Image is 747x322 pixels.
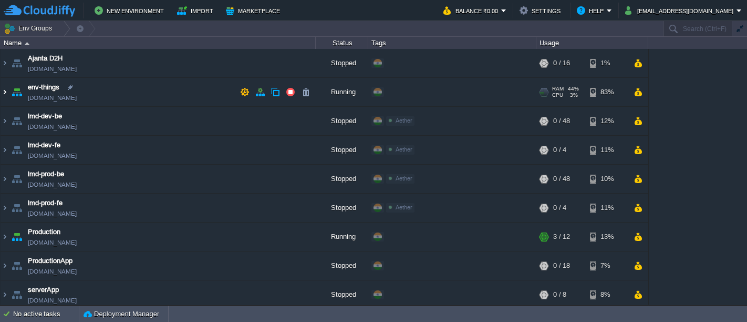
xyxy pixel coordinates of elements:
[1,223,9,251] img: AMDAwAAAACH5BAEAAAAALAAAAAABAAEAAAICRAEAOw==
[396,146,412,153] span: Aether
[84,309,159,319] button: Deployment Manager
[590,136,624,164] div: 11%
[1,136,9,164] img: AMDAwAAAACH5BAEAAAAALAAAAAABAAEAAAICRAEAOw==
[28,266,77,277] a: [DOMAIN_NAME]
[1,49,9,77] img: AMDAwAAAACH5BAEAAAAALAAAAAABAAEAAAICRAEAOw==
[590,194,624,222] div: 11%
[552,86,564,92] span: RAM
[28,122,77,132] a: [DOMAIN_NAME]
[553,136,566,164] div: 0 / 4
[590,280,624,309] div: 8%
[28,53,63,64] a: Ajanta D2H
[590,223,624,251] div: 13%
[552,92,563,98] span: CPU
[316,165,368,193] div: Stopped
[9,194,24,222] img: AMDAwAAAACH5BAEAAAAALAAAAAABAAEAAAICRAEAOw==
[9,136,24,164] img: AMDAwAAAACH5BAEAAAAALAAAAAABAAEAAAICRAEAOw==
[553,107,570,135] div: 0 / 48
[28,237,77,248] a: [DOMAIN_NAME]
[316,37,368,49] div: Status
[520,4,564,17] button: Settings
[396,175,412,182] span: Aether
[553,251,570,280] div: 0 / 18
[590,251,624,280] div: 7%
[568,86,579,92] span: 44%
[28,227,60,237] a: Production
[4,4,75,17] img: CloudJiffy
[590,49,624,77] div: 1%
[28,140,60,150] a: lmd-dev-fe
[28,285,59,295] a: serverApp
[28,179,77,190] a: [DOMAIN_NAME]
[1,280,9,309] img: AMDAwAAAACH5BAEAAAAALAAAAAABAAEAAAICRAEAOw==
[553,194,566,222] div: 0 / 4
[226,4,283,17] button: Marketplace
[95,4,167,17] button: New Environment
[590,107,624,135] div: 12%
[28,198,63,208] a: lmd-prod-fe
[590,165,624,193] div: 10%
[590,78,624,106] div: 83%
[577,4,607,17] button: Help
[369,37,536,49] div: Tags
[177,4,216,17] button: Import
[9,107,24,135] img: AMDAwAAAACH5BAEAAAAALAAAAAABAAEAAAICRAEAOw==
[9,251,24,280] img: AMDAwAAAACH5BAEAAAAALAAAAAABAAEAAAICRAEAOw==
[1,165,9,193] img: AMDAwAAAACH5BAEAAAAALAAAAAABAAEAAAICRAEAOw==
[316,49,368,77] div: Stopped
[553,49,570,77] div: 0 / 16
[28,256,72,266] a: ProductionApp
[316,194,368,222] div: Stopped
[553,223,570,251] div: 3 / 12
[1,78,9,106] img: AMDAwAAAACH5BAEAAAAALAAAAAABAAEAAAICRAEAOw==
[28,64,77,74] a: [DOMAIN_NAME]
[9,223,24,251] img: AMDAwAAAACH5BAEAAAAALAAAAAABAAEAAAICRAEAOw==
[443,4,501,17] button: Balance ₹0.00
[396,204,412,210] span: Aether
[316,280,368,309] div: Stopped
[625,4,736,17] button: [EMAIL_ADDRESS][DOMAIN_NAME]
[9,165,24,193] img: AMDAwAAAACH5BAEAAAAALAAAAAABAAEAAAICRAEAOw==
[25,42,29,45] img: AMDAwAAAACH5BAEAAAAALAAAAAABAAEAAAICRAEAOw==
[28,208,77,219] a: [DOMAIN_NAME]
[1,107,9,135] img: AMDAwAAAACH5BAEAAAAALAAAAAABAAEAAAICRAEAOw==
[1,37,315,49] div: Name
[9,49,24,77] img: AMDAwAAAACH5BAEAAAAALAAAAAABAAEAAAICRAEAOw==
[28,111,62,122] a: lmd-dev-be
[316,223,368,251] div: Running
[9,78,24,106] img: AMDAwAAAACH5BAEAAAAALAAAAAABAAEAAAICRAEAOw==
[553,280,566,309] div: 0 / 8
[28,169,64,179] a: lmd-prod-be
[316,107,368,135] div: Stopped
[316,136,368,164] div: Stopped
[9,280,24,309] img: AMDAwAAAACH5BAEAAAAALAAAAAABAAEAAAICRAEAOw==
[1,194,9,222] img: AMDAwAAAACH5BAEAAAAALAAAAAABAAEAAAICRAEAOw==
[553,165,570,193] div: 0 / 48
[1,251,9,280] img: AMDAwAAAACH5BAEAAAAALAAAAAABAAEAAAICRAEAOw==
[316,251,368,280] div: Stopped
[537,37,648,49] div: Usage
[703,280,736,311] iframe: chat widget
[28,295,77,306] a: [DOMAIN_NAME]
[28,82,59,93] a: env-things
[396,117,412,124] span: Aether
[28,150,77,161] a: [DOMAIN_NAME]
[316,78,368,106] div: Running
[4,21,56,36] button: Env Groups
[28,93,77,103] span: [DOMAIN_NAME]
[567,92,578,98] span: 3%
